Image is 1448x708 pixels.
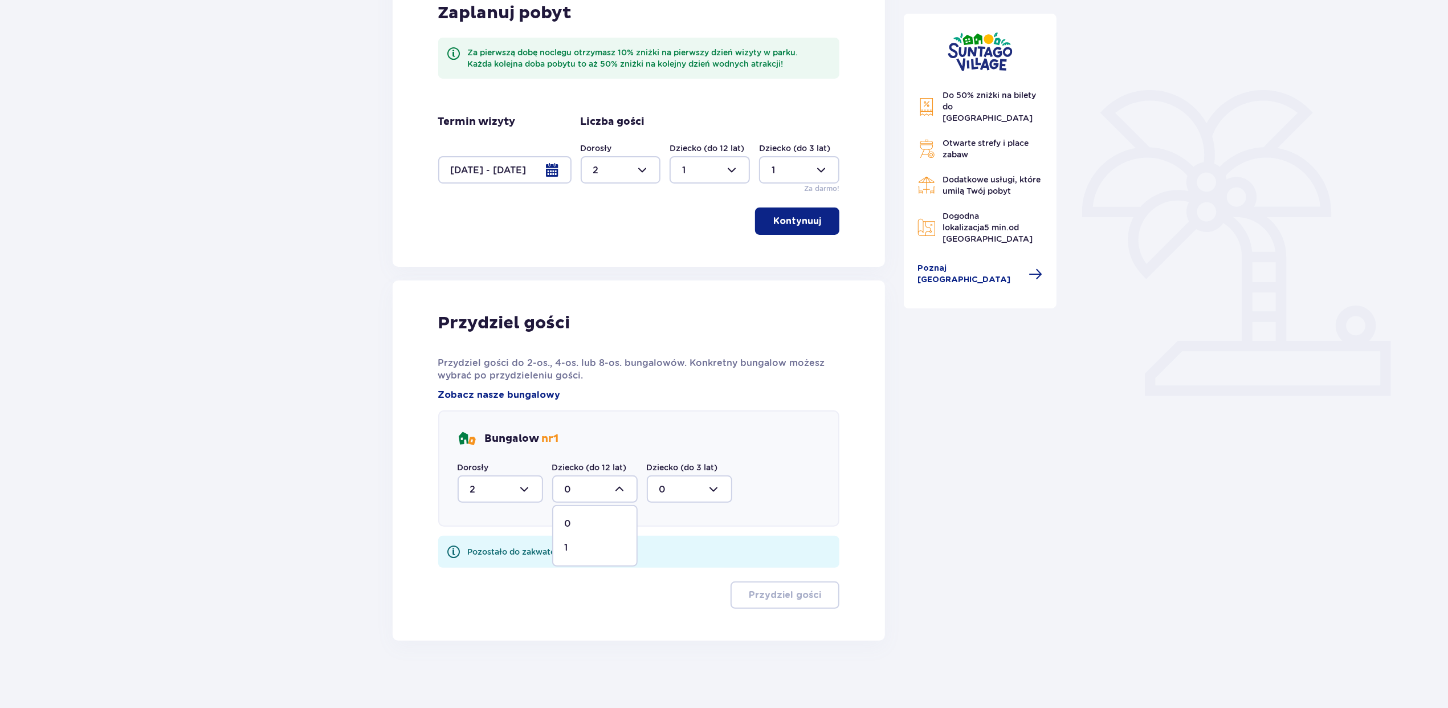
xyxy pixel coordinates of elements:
[731,581,839,609] button: Przydziel gości
[647,462,718,473] label: Dziecko (do 3 lat)
[458,430,476,448] img: bungalows Icon
[565,518,572,530] p: 0
[581,115,645,129] p: Liczba gości
[670,143,744,154] label: Dziecko (do 12 lat)
[917,218,936,237] img: Map Icon
[438,389,561,401] a: Zobacz nasze bungalowy
[468,47,831,70] div: Za pierwszą dobę noclegu otrzymasz 10% zniżki na pierwszy dzień wizyty w parku. Każda kolejna dob...
[984,223,1009,232] span: 5 min.
[458,462,489,473] label: Dorosły
[438,357,840,382] p: Przydziel gości do 2-os., 4-os. lub 8-os. bungalowów. Konkretny bungalow możesz wybrać po przydzi...
[917,263,1043,286] a: Poznaj [GEOGRAPHIC_DATA]
[948,32,1013,71] img: Suntago Village
[438,2,572,24] p: Zaplanuj pobyt
[917,97,936,116] img: Discount Icon
[804,184,839,194] p: Za darmo!
[438,115,516,129] p: Termin wizyty
[468,546,635,558] div: Pozostało do zakwaterowania 2 z 4 gości.
[943,91,1036,123] span: Do 50% zniżki na bilety do [GEOGRAPHIC_DATA]
[943,175,1041,196] span: Dodatkowe usługi, które umilą Twój pobyt
[759,143,830,154] label: Dziecko (do 3 lat)
[773,215,821,227] p: Kontynuuj
[565,542,568,554] p: 1
[755,207,839,235] button: Kontynuuj
[438,312,570,334] p: Przydziel gości
[552,462,627,473] label: Dziecko (do 12 lat)
[485,432,559,446] p: Bungalow
[943,139,1029,159] span: Otwarte strefy i place zabaw
[581,143,612,154] label: Dorosły
[917,140,936,158] img: Grill Icon
[917,263,1022,286] span: Poznaj [GEOGRAPHIC_DATA]
[943,211,1033,243] span: Dogodna lokalizacja od [GEOGRAPHIC_DATA]
[542,432,559,445] span: nr 1
[749,589,821,601] p: Przydziel gości
[917,176,936,194] img: Restaurant Icon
